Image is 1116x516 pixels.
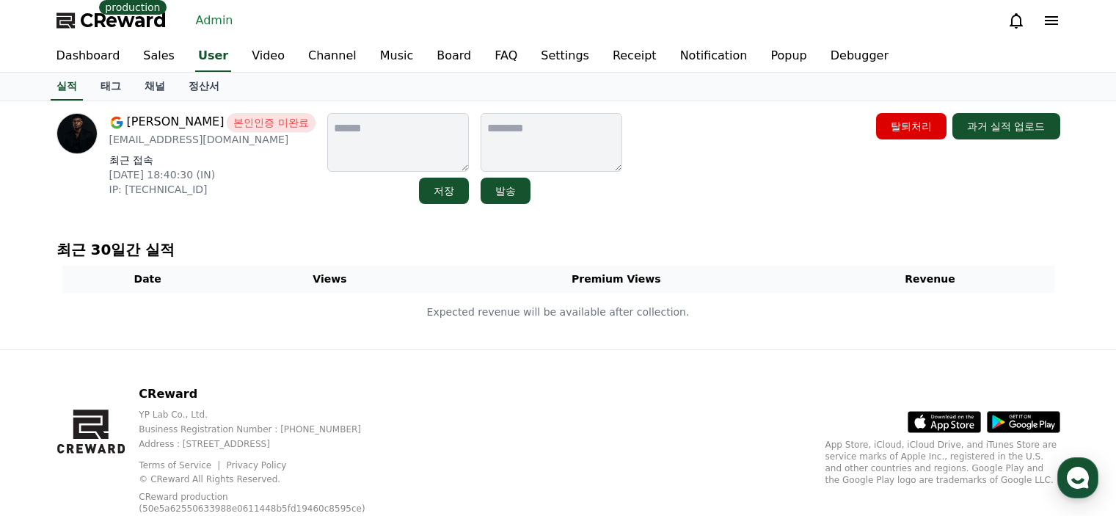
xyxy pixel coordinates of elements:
span: CReward [80,9,167,32]
a: Privacy Policy [227,460,287,470]
a: Terms of Service [139,460,222,470]
a: FAQ [483,41,529,72]
a: Sales [131,41,186,72]
p: CReward [139,385,396,403]
a: Notification [668,41,759,72]
a: Video [240,41,296,72]
a: Dashboard [45,41,132,72]
th: Date [62,266,233,293]
p: [DATE] 18:40:30 (IN) [109,167,316,182]
p: 최근 접속 [109,153,316,167]
a: Debugger [819,41,900,72]
a: Board [425,41,483,72]
button: 저장 [419,178,469,204]
a: Popup [759,41,818,72]
a: Music [368,41,426,72]
button: 탈퇴처리 [876,113,947,139]
a: User [195,41,231,72]
a: 태그 [89,73,133,101]
a: Settings [529,41,601,72]
a: Receipt [601,41,668,72]
p: App Store, iCloud, iCloud Drive, and iTunes Store are service marks of Apple Inc., registered in ... [825,439,1060,486]
button: 발송 [481,178,530,204]
p: CReward production (50e5a62550633988e0611448b5fd19460c8595ce) [139,491,373,515]
span: [PERSON_NAME] [127,113,225,132]
a: 정산서 [177,73,231,101]
img: profile image [56,113,98,154]
a: CReward [56,9,167,32]
p: © CReward All Rights Reserved. [139,473,396,485]
p: YP Lab Co., Ltd. [139,409,396,421]
a: 채널 [133,73,177,101]
p: Business Registration Number : [PHONE_NUMBER] [139,424,396,435]
button: 과거 실적 업로드 [952,113,1060,139]
p: 최근 30일간 실적 [56,239,1060,260]
p: IP: [TECHNICAL_ID] [109,182,316,197]
p: [EMAIL_ADDRESS][DOMAIN_NAME] [109,132,316,147]
a: Channel [296,41,368,72]
span: 본인인증 미완료 [227,113,315,132]
p: Expected revenue will be available after collection. [63,305,1054,320]
a: 실적 [51,73,83,101]
th: Revenue [806,266,1054,293]
a: Admin [190,9,239,32]
th: Views [233,266,426,293]
th: Premium Views [426,266,806,293]
p: Address : [STREET_ADDRESS] [139,438,396,450]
